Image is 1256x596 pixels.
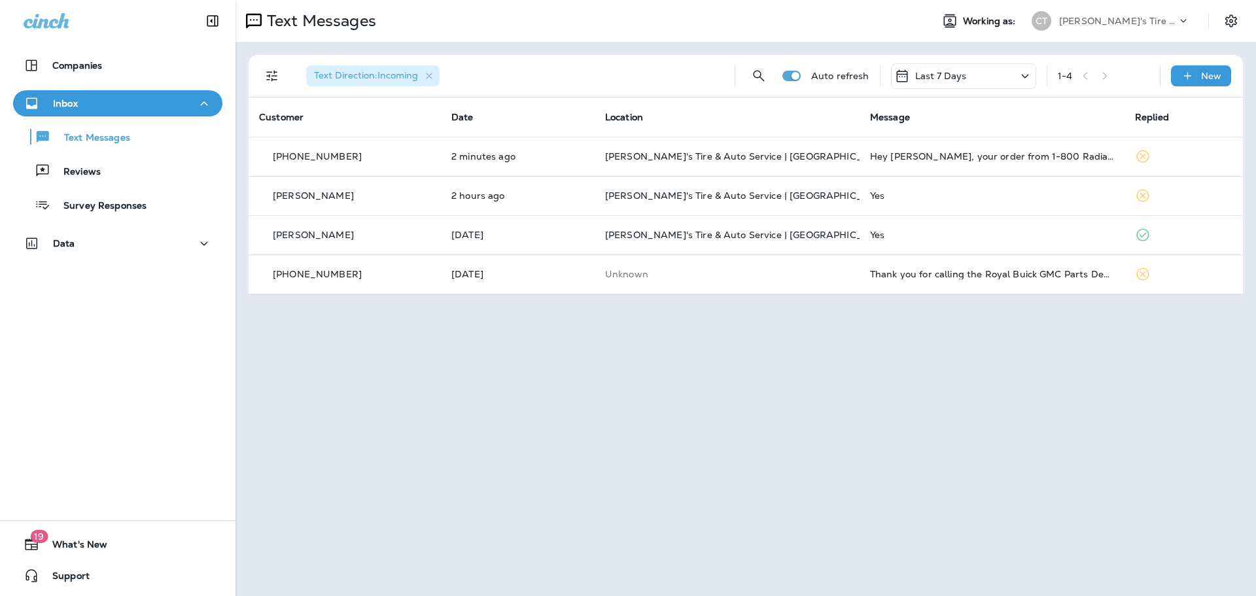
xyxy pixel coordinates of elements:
span: Support [39,570,90,586]
p: [PERSON_NAME] [273,190,354,201]
p: [PERSON_NAME]'s Tire & Auto [1059,16,1177,26]
p: Text Messages [262,11,376,31]
p: Data [53,238,75,249]
p: Inbox [53,98,78,109]
p: Auto refresh [811,71,869,81]
p: Aug 13, 2025 12:38 PM [451,151,584,162]
span: [PERSON_NAME]'s Tire & Auto Service | [GEOGRAPHIC_DATA] [605,190,892,202]
button: 19What's New [13,531,222,557]
button: Support [13,563,222,589]
p: Reviews [50,166,101,179]
span: Working as: [963,16,1019,27]
button: Data [13,230,222,256]
div: Yes [870,190,1114,201]
p: [PERSON_NAME] [273,230,354,240]
div: CT [1032,11,1051,31]
div: Yes [870,230,1114,240]
p: Survey Responses [50,200,147,213]
p: Text Messages [51,132,130,145]
span: Message [870,111,910,123]
span: 19 [30,530,48,543]
p: [PHONE_NUMBER] [273,151,362,162]
p: Aug 13, 2025 10:15 AM [451,190,584,201]
button: Collapse Sidebar [194,8,231,34]
p: New [1201,71,1221,81]
span: Replied [1135,111,1169,123]
span: Location [605,111,643,123]
p: Aug 12, 2025 08:50 AM [451,230,584,240]
span: [PERSON_NAME]'s Tire & Auto Service | [GEOGRAPHIC_DATA] [605,229,892,241]
div: 1 - 4 [1058,71,1072,81]
button: Reviews [13,157,222,184]
div: Text Direction:Incoming [306,65,440,86]
span: [PERSON_NAME]'s Tire & Auto Service | [GEOGRAPHIC_DATA] [605,150,892,162]
button: Settings [1219,9,1243,33]
button: Companies [13,52,222,79]
p: Companies [52,60,102,71]
div: Thank you for calling the Royal Buick GMC Parts Department. We apologize for missing your call. W... [870,269,1114,279]
p: This customer does not have a last location and the phone number they messaged is not assigned to... [605,269,849,279]
span: Date [451,111,474,123]
p: [PHONE_NUMBER] [273,269,362,279]
button: Text Messages [13,123,222,150]
p: Aug 11, 2025 01:41 PM [451,269,584,279]
button: Search Messages [746,63,772,89]
button: Filters [259,63,285,89]
span: Customer [259,111,304,123]
div: Hey CHABILLS, your order from 1-800 Radiator is being delivered at 1:13 PM. Your order is missing... [870,151,1114,162]
button: Inbox [13,90,222,116]
button: Survey Responses [13,191,222,219]
span: Text Direction : Incoming [314,69,418,81]
span: What's New [39,539,107,555]
p: Last 7 Days [915,71,967,81]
